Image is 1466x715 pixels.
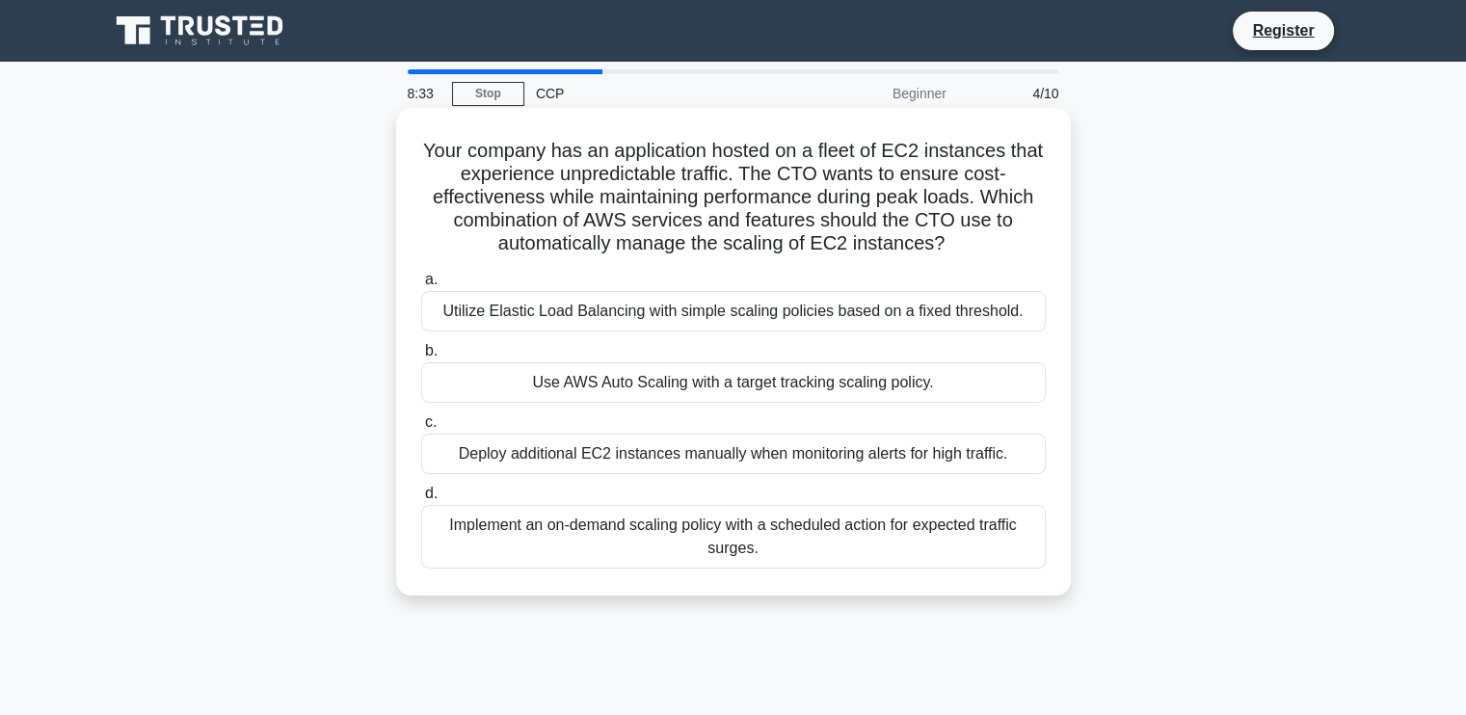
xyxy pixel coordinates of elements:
[789,74,958,113] div: Beginner
[1240,18,1325,42] a: Register
[425,413,437,430] span: c.
[958,74,1071,113] div: 4/10
[425,271,438,287] span: a.
[396,74,452,113] div: 8:33
[452,82,524,106] a: Stop
[425,485,438,501] span: d.
[421,505,1046,569] div: Implement an on-demand scaling policy with a scheduled action for expected traffic surges.
[421,434,1046,474] div: Deploy additional EC2 instances manually when monitoring alerts for high traffic.
[524,74,789,113] div: CCP
[419,139,1048,256] h5: Your company has an application hosted on a fleet of EC2 instances that experience unpredictable ...
[425,342,438,358] span: b.
[421,291,1046,331] div: Utilize Elastic Load Balancing with simple scaling policies based on a fixed threshold.
[421,362,1046,403] div: Use AWS Auto Scaling with a target tracking scaling policy.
